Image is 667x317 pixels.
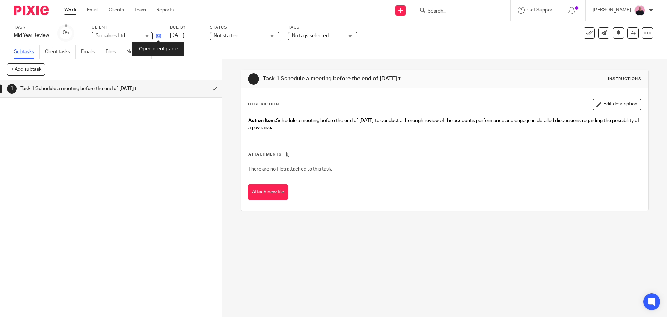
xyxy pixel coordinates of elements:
span: Action Item: [248,118,276,123]
div: Instructions [608,76,641,82]
div: 0 [63,29,69,37]
small: /1 [66,31,69,35]
p: [PERSON_NAME] [593,7,631,14]
a: Files [106,45,121,59]
span: [DATE] [170,33,184,38]
p: Description [248,102,279,107]
img: Pixie [14,6,49,15]
label: Due by [170,25,201,30]
label: Client [92,25,161,30]
span: Socialnes Ltd [96,33,125,38]
a: Client tasks [45,45,76,59]
a: Work [64,7,76,14]
a: Email [87,7,98,14]
span: Schedule a meeting before the end of [DATE] to conduct a thorough review of the account's perform... [248,118,640,130]
label: Task [14,25,49,30]
a: Clients [109,7,124,14]
button: + Add subtask [7,63,45,75]
button: Edit description [593,99,641,110]
a: Emails [81,45,100,59]
div: 1 [248,73,259,85]
span: There are no files attached to this task. [248,167,332,172]
a: Audit logs [157,45,184,59]
button: Attach new file [248,184,288,200]
span: Not started [214,33,238,38]
h1: Task 1 Schedule a meeting before the end of [DATE] t [20,84,141,94]
a: Reports [156,7,174,14]
input: Search [427,8,489,15]
a: Team [134,7,146,14]
div: Mid Year Review [14,32,49,39]
a: Notes (0) [126,45,152,59]
label: Status [210,25,279,30]
label: Tags [288,25,357,30]
span: No tags selected [292,33,329,38]
span: Attachments [248,152,282,156]
h1: Task 1 Schedule a meeting before the end of [DATE] t [263,75,460,82]
div: 1 [7,84,17,94]
a: Subtasks [14,45,40,59]
img: Bio%20-%20Kemi%20.png [634,5,645,16]
span: Get Support [527,8,554,13]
